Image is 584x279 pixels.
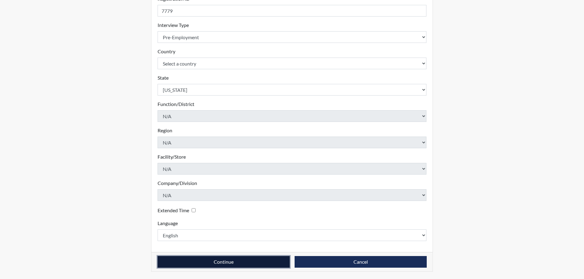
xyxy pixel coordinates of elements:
div: Checking this box will provide the interviewee with an accomodation of extra time to answer each ... [158,206,198,215]
button: Continue [158,256,290,268]
label: State [158,74,169,81]
label: Country [158,48,175,55]
label: Company/Division [158,179,197,187]
label: Extended Time [158,207,189,214]
label: Facility/Store [158,153,186,160]
label: Region [158,127,172,134]
input: Insert a Registration ID, which needs to be a unique alphanumeric value for each interviewee [158,5,427,17]
label: Function/District [158,100,194,108]
label: Language [158,220,178,227]
label: Interview Type [158,21,189,29]
button: Cancel [295,256,427,268]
